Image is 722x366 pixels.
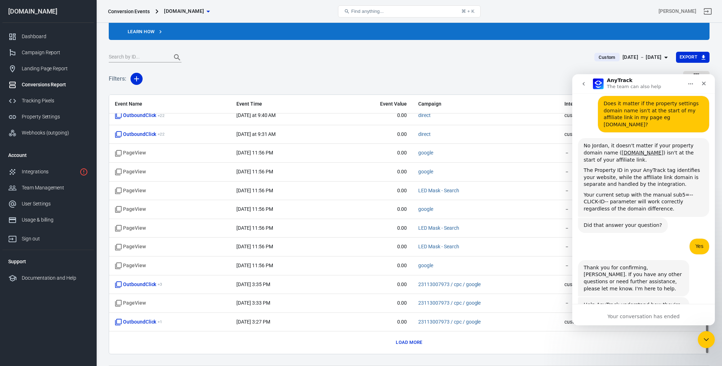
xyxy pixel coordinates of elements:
time: 2025-10-13T09:31:59+11:00 [236,131,276,137]
div: Team Management [22,184,88,192]
time: 2025-10-12T15:27:25+11:00 [236,319,270,325]
div: Dashboard [22,33,88,40]
a: Usage & billing [2,212,94,228]
span: Standard event name [115,187,146,194]
a: Conversions Report [2,77,94,93]
span: 0.00 [343,262,407,269]
a: User Settings [2,196,94,212]
span: LED Mask - Search [418,187,459,194]
sup: + 22 [158,113,165,118]
sup: + 22 [158,132,165,137]
span: thetrustedshopper.com [164,7,204,16]
a: 23113007973 / cpc / google [418,300,481,306]
span: 23113007973 / cpc / google [418,319,481,326]
button: Export [676,52,710,63]
div: Webhooks (outgoing) [22,129,88,137]
a: LED Mask - Search [418,188,459,193]
a: google [418,150,433,156]
a: Property Settings [2,109,94,125]
span: Find anything... [351,9,384,14]
span: Event Value [343,101,407,108]
div: Integrations [22,168,77,176]
span: google [418,262,433,269]
div: Sign out [22,235,88,243]
div: Campaign Report [22,49,88,56]
span: Standard event name [115,149,146,157]
span: Standard event name [115,262,146,269]
time: 2025-10-12T23:56:08+11:00 [236,206,273,212]
span: 0.00 [343,281,407,288]
a: Webhooks (outgoing) [2,125,94,141]
span: OutboundClick [115,131,165,138]
a: Tracking Pixels [2,93,94,109]
span: Standard event name [115,206,146,213]
div: scrollable content [109,95,709,354]
div: Documentation and Help [22,274,88,282]
sup: + 1 [158,319,162,324]
button: Search [169,49,186,66]
span: custom [564,319,625,326]
span: Standard event name [115,300,146,307]
a: Learn how [126,26,165,37]
span: direct [418,112,431,119]
span: 0.00 [343,112,407,119]
li: Account [2,147,94,164]
a: 23113007973 / cpc / google [418,319,481,325]
span: － [564,206,625,213]
span: custom [564,131,625,138]
span: － [564,243,625,250]
time: 2025-10-12T23:56:08+11:00 [236,225,273,231]
time: 2025-10-12T23:56:08+11:00 [236,188,273,193]
div: Account id: XkYO6gt3 [659,7,696,15]
span: Standard event name [115,168,146,176]
a: direct [418,131,431,137]
span: Integration [564,101,625,108]
span: － [564,168,625,176]
span: custom [564,281,625,288]
span: direct [418,131,431,138]
span: － [564,187,625,194]
span: 23113007973 / cpc / google [418,300,481,307]
button: [DOMAIN_NAME] [161,5,212,18]
span: Event Name [115,101,215,108]
div: Usage & billing [22,216,88,224]
span: OutboundClick [115,319,162,326]
span: 0.00 [343,243,407,250]
span: google [418,149,433,157]
a: 23113007973 / cpc / google [418,281,481,287]
span: google [418,206,433,213]
div: User Settings [22,200,88,208]
a: google [418,263,433,268]
span: google [418,168,433,176]
div: ⌘ + K [461,9,475,14]
a: direct [418,112,431,118]
time: 2025-10-12T23:56:08+11:00 [236,244,273,249]
span: 0.00 [343,168,407,176]
svg: 1 networks not verified yet [80,168,88,176]
input: Search by ID... [109,53,166,62]
span: LED Mask - Search [418,225,459,232]
span: － [564,300,625,307]
iframe: Intercom live chat [572,74,715,325]
a: google [418,169,433,174]
span: Standard event name [115,225,146,232]
div: Conversion Events [108,8,150,15]
span: 0.00 [343,300,407,307]
time: 2025-10-12T15:35:54+11:00 [236,281,270,287]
